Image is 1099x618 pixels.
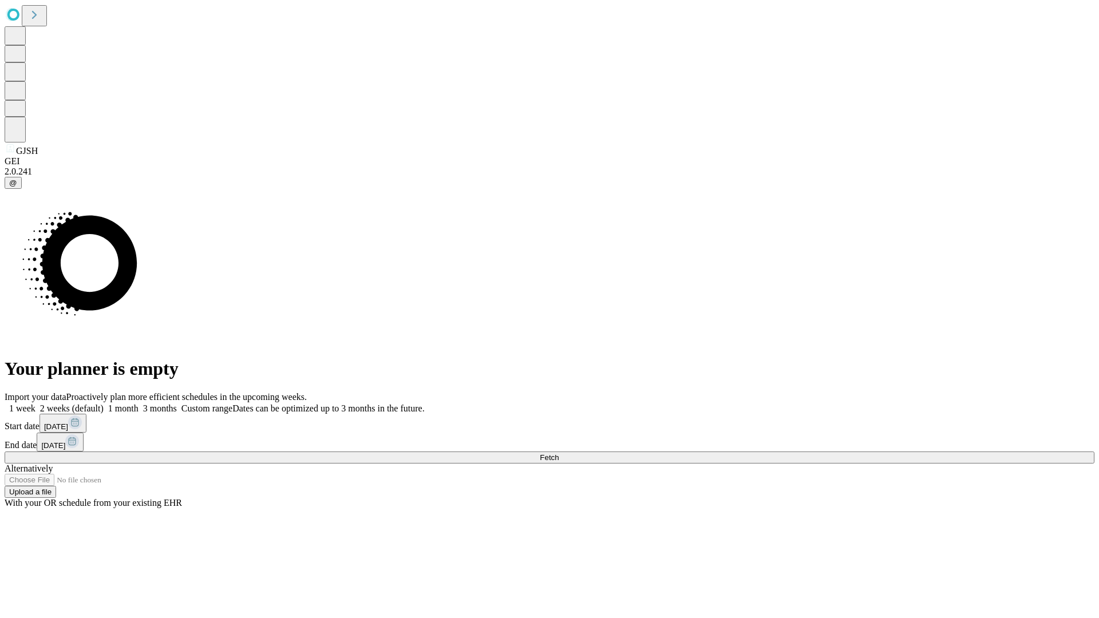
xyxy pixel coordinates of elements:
span: 2 weeks (default) [40,403,104,413]
div: 2.0.241 [5,167,1094,177]
h1: Your planner is empty [5,358,1094,379]
span: 1 month [108,403,139,413]
div: GEI [5,156,1094,167]
button: [DATE] [37,433,84,451]
span: Custom range [181,403,232,413]
span: [DATE] [41,441,65,450]
span: With your OR schedule from your existing EHR [5,498,182,508]
button: [DATE] [39,414,86,433]
span: [DATE] [44,422,68,431]
span: @ [9,179,17,187]
div: End date [5,433,1094,451]
span: Proactively plan more efficient schedules in the upcoming weeks. [66,392,307,402]
div: Start date [5,414,1094,433]
span: Dates can be optimized up to 3 months in the future. [232,403,424,413]
span: Import your data [5,392,66,402]
button: @ [5,177,22,189]
span: Alternatively [5,463,53,473]
button: Fetch [5,451,1094,463]
span: 3 months [143,403,177,413]
span: 1 week [9,403,35,413]
button: Upload a file [5,486,56,498]
span: Fetch [540,453,559,462]
span: GJSH [16,146,38,156]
